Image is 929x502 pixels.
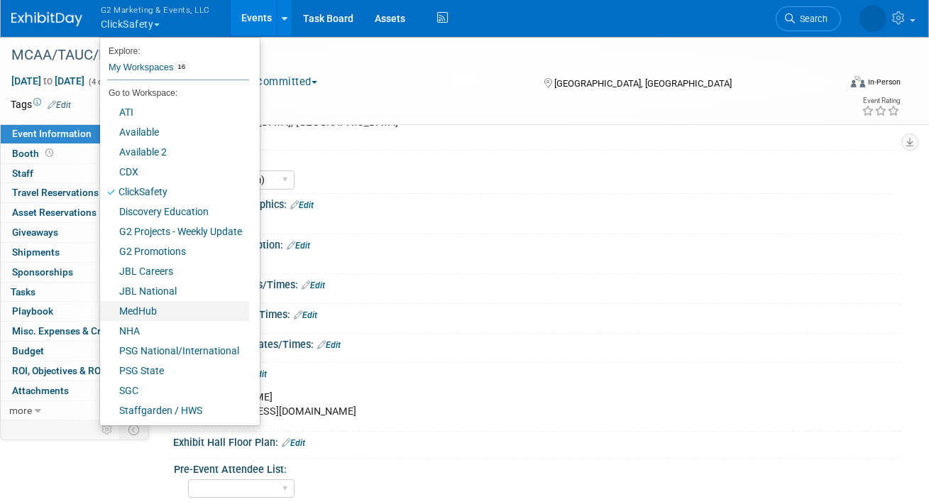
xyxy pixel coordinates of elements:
[859,5,886,32] img: Nora McQuillan
[41,75,55,87] span: to
[100,241,249,261] a: G2 Promotions
[294,310,317,320] a: Edit
[1,223,148,242] a: Giveaways
[1,144,148,163] a: Booth
[12,128,92,139] span: Event Information
[867,77,901,87] div: In-Person
[95,420,120,439] td: Personalize Event Tab Strip
[1,203,148,222] a: Asset Reservations
[12,148,56,159] span: Booth
[100,341,249,361] a: PSG National/International
[776,6,841,31] a: Search
[100,281,249,301] a: JBL National
[100,102,249,122] a: ATI
[100,381,249,400] a: SGC
[290,200,314,210] a: Edit
[1,183,148,202] a: Travel Reservations
[100,222,249,241] a: G2 Projects - Weekly Update
[554,78,732,89] span: [GEOGRAPHIC_DATA], [GEOGRAPHIC_DATA]
[185,383,758,426] div: [PERSON_NAME] [EMAIL_ADDRESS][DOMAIN_NAME]
[1,401,148,420] a: more
[862,97,900,104] div: Event Rating
[1,124,148,143] a: Event Information
[173,304,901,322] div: Exhibit Hall Dates/Times:
[12,365,107,376] span: ROI, Objectives & ROO
[87,77,117,87] span: (4 days)
[795,13,828,24] span: Search
[770,74,901,95] div: Event Format
[173,61,189,72] span: 16
[174,151,894,168] div: Event Tier:
[1,283,148,302] a: Tasks
[173,334,901,352] div: Booth Dismantle Dates/Times:
[173,234,901,253] div: Conference Description:
[107,55,249,80] a: My Workspaces16
[100,122,249,142] a: Available
[12,168,33,179] span: Staff
[1,381,148,400] a: Attachments
[287,241,310,251] a: Edit
[1,361,148,381] a: ROI, Objectives & ROO
[12,325,123,337] span: Misc. Expenses & Credits
[317,340,341,350] a: Edit
[173,432,901,450] div: Exhibit Hall Floor Plan:
[100,202,249,222] a: Discovery Education
[100,43,249,55] li: Explore:
[12,305,53,317] span: Playbook
[12,207,97,218] span: Asset Reservations
[100,301,249,321] a: MedHub
[11,97,71,111] td: Tags
[12,345,44,356] span: Budget
[100,84,249,102] li: Go to Workspace:
[100,361,249,381] a: PSG State
[1,342,148,361] a: Budget
[1,243,148,262] a: Shipments
[11,12,82,26] img: ExhibitDay
[100,162,249,182] a: CDX
[173,363,901,381] div: Event Contact:
[1,302,148,321] a: Playbook
[100,261,249,281] a: JBL Careers
[6,43,825,68] div: MCAA/TAUC/NECA
[12,246,60,258] span: Shipments
[48,100,71,110] a: Edit
[174,459,894,476] div: Pre-Event Attendee List:
[851,76,865,87] img: Format-Inperson.png
[1,263,148,282] a: Sponsorships
[100,321,249,341] a: NHA
[12,385,69,396] span: Attachments
[173,274,901,293] div: Booth Set-up Dates/Times:
[11,75,85,87] span: [DATE] [DATE]
[100,142,249,162] a: Available 2
[100,182,249,202] a: ClickSafety
[12,227,58,238] span: Giveaways
[1,164,148,183] a: Staff
[101,2,210,17] span: G2 Marketing & Events, LLC
[1,322,148,341] a: Misc. Expenses & Credits
[9,405,32,416] span: more
[120,420,149,439] td: Toggle Event Tabs
[302,280,325,290] a: Edit
[43,148,56,158] span: Booth not reserved yet
[12,187,99,198] span: Travel Reservations
[12,266,73,278] span: Sponsorships
[100,400,249,420] a: Staffgarden / HWS
[238,75,323,89] button: Committed
[173,194,901,212] div: Attendee Demographics:
[11,286,35,298] span: Tasks
[282,438,305,448] a: Edit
